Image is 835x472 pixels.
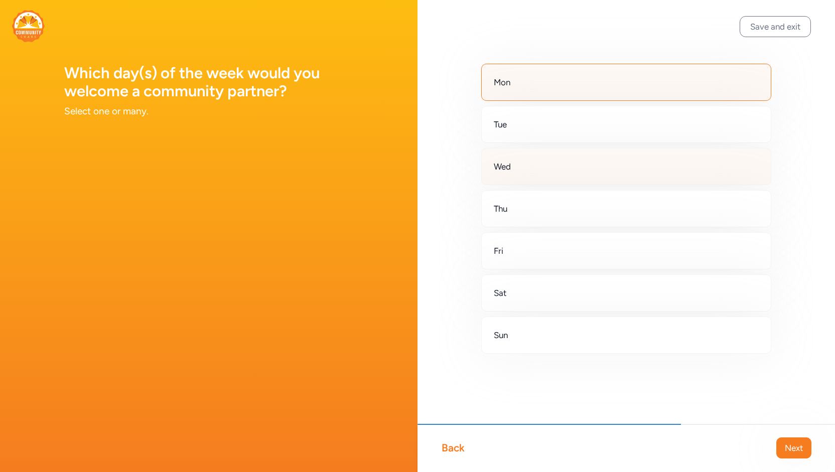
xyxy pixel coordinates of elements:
[776,437,811,458] button: Next
[494,287,506,299] span: Sat
[494,245,503,257] span: Fri
[494,329,508,341] span: Sun
[494,76,510,88] span: Mon
[740,16,811,37] button: Save and exit
[785,442,803,454] span: Next
[442,441,465,455] div: Back
[64,64,353,100] h1: Which day(s) of the week would you welcome a community partner?
[494,161,511,173] span: Wed
[64,104,353,118] div: Select one or many.
[12,10,45,42] img: logo
[494,203,507,215] span: Thu
[494,118,507,130] span: Tue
